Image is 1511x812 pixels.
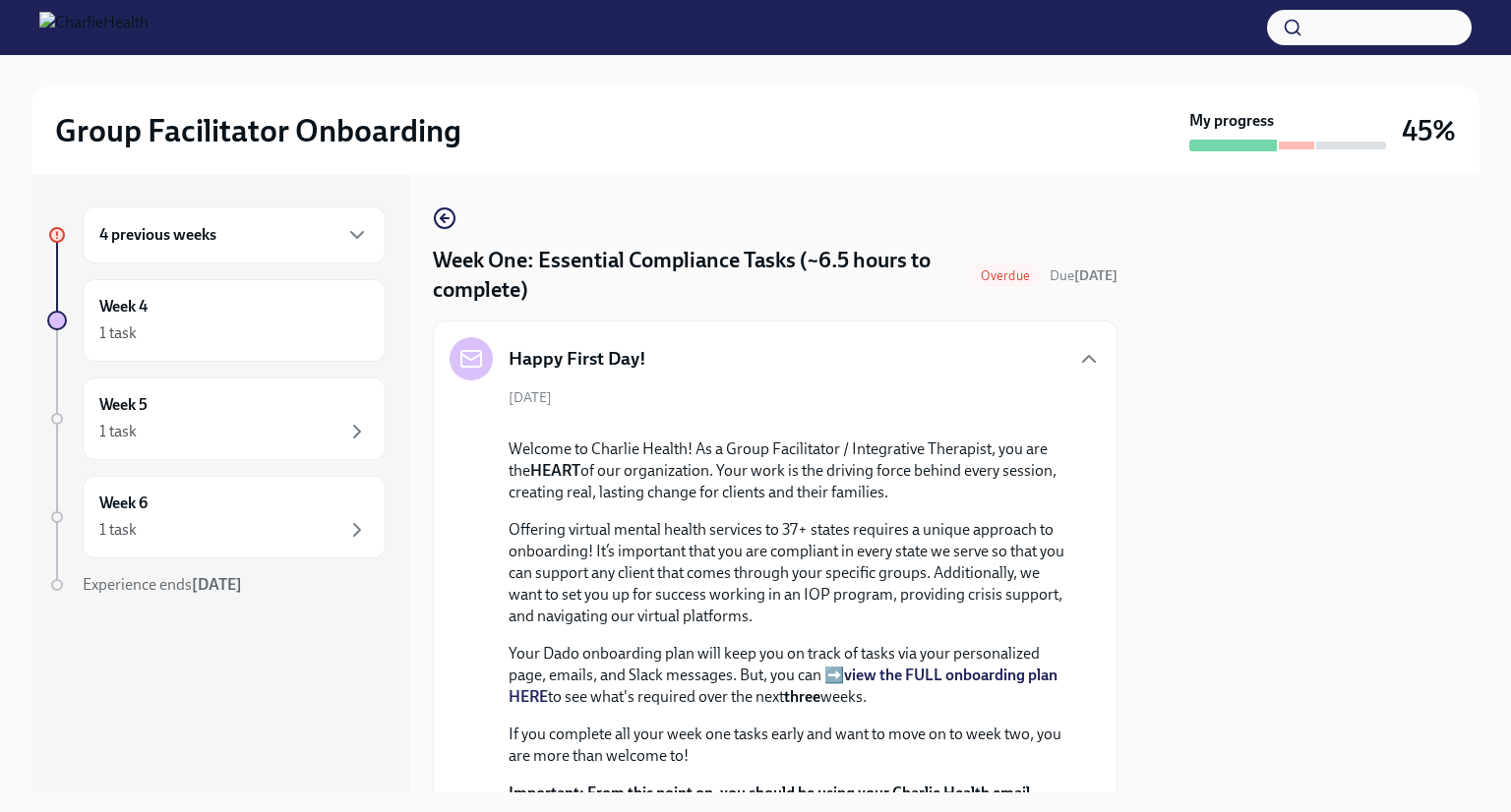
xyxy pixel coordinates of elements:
h5: Happy First Day! [509,346,646,372]
strong: Important: [509,783,584,802]
strong: My progress [1189,110,1274,132]
a: Week 51 task [47,377,386,460]
a: Week 41 task [47,279,386,362]
p: If you complete all your week one tasks early and want to move on to week two, you are more than ... [509,724,1069,767]
span: [DATE] [509,388,552,407]
div: 1 task [99,519,137,541]
h6: Week 5 [99,394,148,416]
img: CharlieHealth [39,12,149,43]
p: Welcome to Charlie Health! As a Group Facilitator / Integrative Therapist, you are the of our org... [509,438,1069,503]
strong: HEART [530,461,580,480]
div: 4 previous weeks [83,206,386,263]
span: Overdue [969,268,1042,283]
strong: [DATE] [1074,267,1118,284]
div: 1 task [99,322,137,344]
h6: 4 previous weeks [99,224,216,246]
h2: Group Facilitator Onboarding [55,111,461,150]
h4: Week One: Essential Compliance Tasks (~6.5 hours to complete) [433,246,961,305]
p: Your Dado onboarding plan will keep you on track of tasks via your personalized page, emails, and... [509,643,1069,708]
strong: three [784,687,820,706]
div: 1 task [99,421,137,442]
strong: [DATE] [192,575,242,594]
span: July 28th, 2025 10:00 [1050,266,1118,285]
span: Experience ends [83,575,242,594]
p: Offering virtual mental health services to 37+ states requires a unique approach to onboarding! I... [509,519,1069,627]
h6: Week 4 [99,296,148,318]
h3: 45% [1402,113,1456,148]
a: Week 61 task [47,476,386,558]
h6: Week 6 [99,493,148,514]
span: Due [1050,267,1118,284]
